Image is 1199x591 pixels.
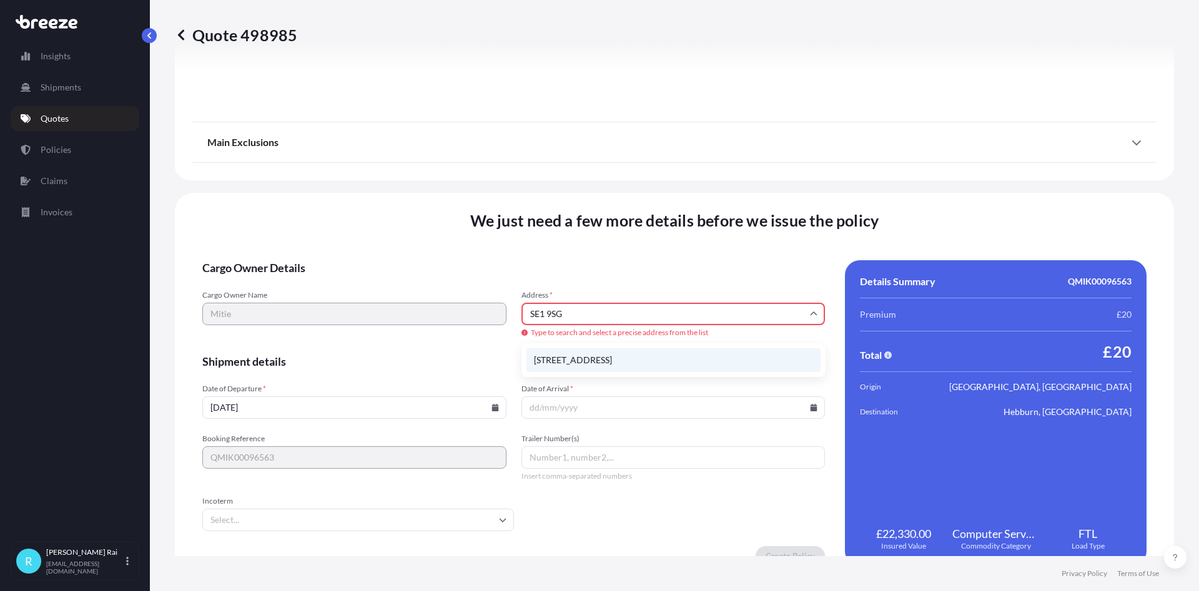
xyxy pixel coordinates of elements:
[521,471,826,481] span: Insert comma-separated numbers
[521,328,826,338] span: Type to search and select a precise address from the list
[202,396,506,419] input: dd/mm/yyyy
[521,396,826,419] input: dd/mm/yyyy
[11,137,139,162] a: Policies
[1004,406,1132,418] span: Hebburn, [GEOGRAPHIC_DATA]
[876,526,931,541] span: £22,330.00
[202,496,514,506] span: Incoterm
[41,144,71,156] p: Policies
[521,384,826,394] span: Date of Arrival
[521,446,826,469] input: Number1, number2,...
[25,555,32,567] span: R
[1068,275,1132,288] span: QMIK00096563
[881,541,926,551] span: Insured Value
[949,381,1132,393] span: [GEOGRAPHIC_DATA], [GEOGRAPHIC_DATA]
[175,25,297,45] p: Quote 498985
[952,526,1040,541] span: Computer Servers, Desktop Computers, Computer Parts, Peripherals
[41,175,67,187] p: Claims
[526,348,821,372] li: [STREET_ADDRESS]
[46,547,124,557] p: [PERSON_NAME] Rai
[207,136,279,149] span: Main Exclusions
[41,50,71,62] p: Insights
[41,206,72,218] p: Invoices
[202,509,514,531] input: Select...
[1117,569,1159,579] a: Terms of Use
[756,546,825,566] button: Create Policy
[860,308,896,321] span: Premium
[860,275,935,288] span: Details Summary
[11,75,139,100] a: Shipments
[202,384,506,394] span: Date of Departure
[11,169,139,193] a: Claims
[470,210,879,230] span: We just need a few more details before we issue the policy
[860,349,882,361] span: Total
[1078,526,1097,541] span: FTL
[202,354,825,369] span: Shipment details
[41,81,81,94] p: Shipments
[521,434,826,444] span: Trailer Number(s)
[521,303,826,325] input: Cargo owner address
[202,434,506,444] span: Booking Reference
[202,260,825,275] span: Cargo Owner Details
[207,127,1142,157] div: Main Exclusions
[860,381,930,393] span: Origin
[11,44,139,69] a: Insights
[11,106,139,131] a: Quotes
[766,550,815,562] p: Create Policy
[961,541,1031,551] span: Commodity Category
[1072,541,1105,551] span: Load Type
[1103,341,1132,361] span: £20
[202,290,506,300] span: Cargo Owner Name
[521,290,826,300] span: Address
[1117,308,1132,321] span: £20
[860,406,930,418] span: Destination
[1062,569,1107,579] a: Privacy Policy
[202,446,506,469] input: Your internal reference
[41,112,69,125] p: Quotes
[46,560,124,575] p: [EMAIL_ADDRESS][DOMAIN_NAME]
[11,200,139,225] a: Invoices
